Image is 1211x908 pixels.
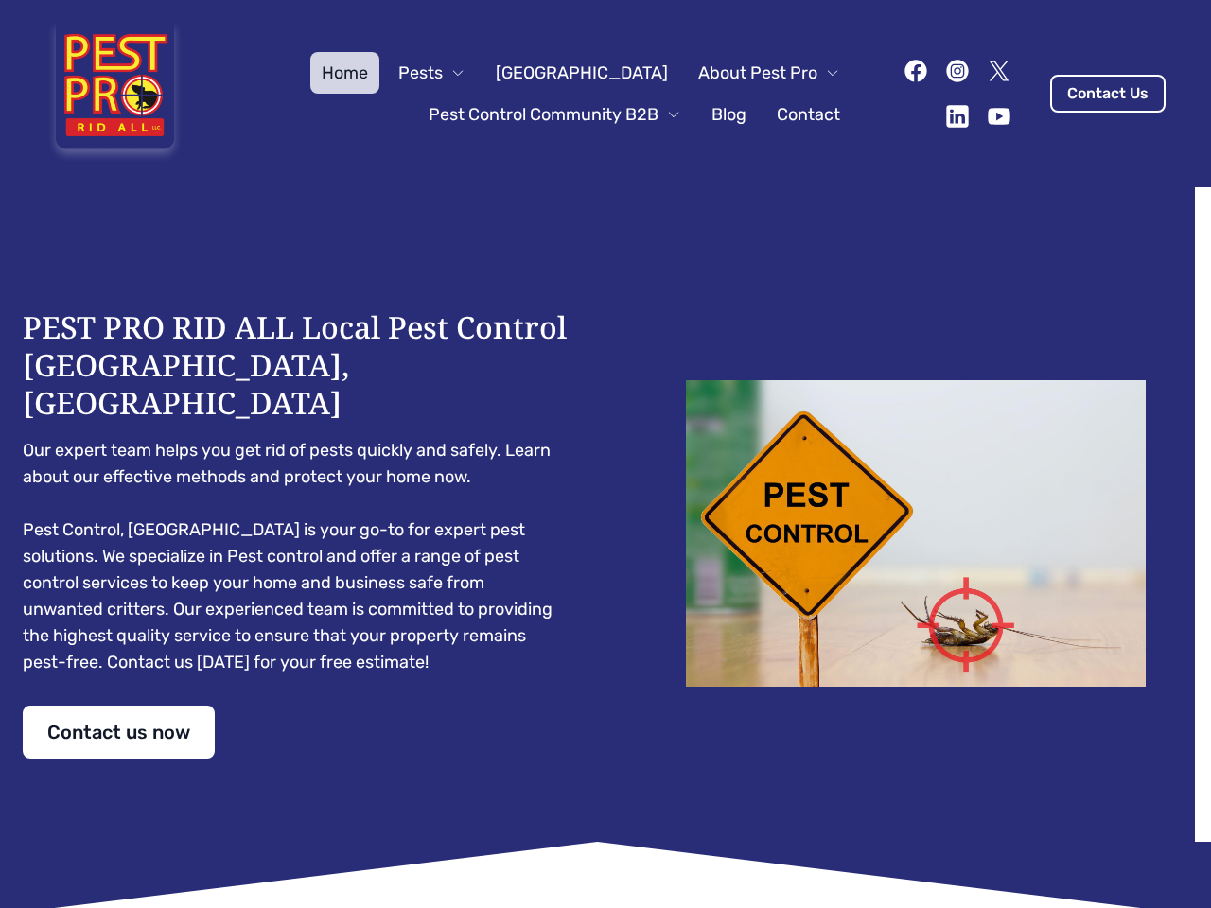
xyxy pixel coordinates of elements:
pre: Our expert team helps you get rid of pests quickly and safely. Learn about our effective methods ... [23,437,568,675]
button: Pests [387,52,477,94]
a: Contact Us [1050,75,1166,113]
a: Home [310,52,379,94]
span: About Pest Pro [698,60,817,86]
a: Contact [765,94,851,135]
a: Contact us now [23,706,215,759]
h1: PEST PRO RID ALL Local Pest Control [GEOGRAPHIC_DATA], [GEOGRAPHIC_DATA] [23,308,568,422]
span: Pest Control Community B2B [429,101,658,128]
button: Pest Control Community B2B [417,94,693,135]
button: About Pest Pro [687,52,851,94]
img: Dead cockroach on floor with caution sign pest control [643,380,1188,687]
img: Pest Pro Rid All [45,23,184,165]
a: [GEOGRAPHIC_DATA] [484,52,679,94]
span: Pests [398,60,443,86]
a: Blog [700,94,758,135]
